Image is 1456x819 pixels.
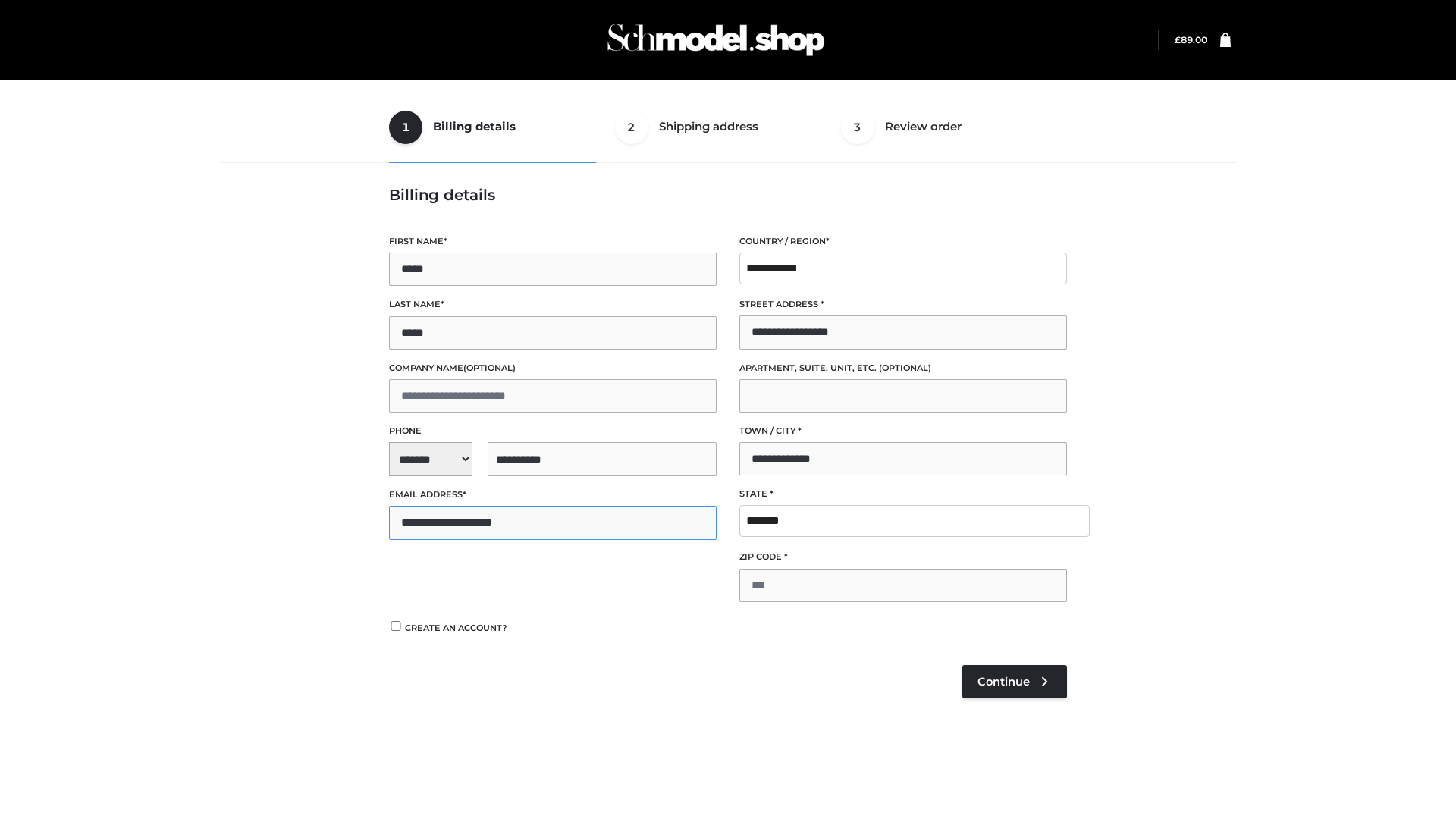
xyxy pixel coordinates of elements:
label: Company name [389,361,717,375]
span: (optional) [463,362,516,373]
label: Last name [389,297,717,312]
span: Create an account? [405,623,507,633]
span: Continue [977,675,1030,689]
label: Country / Region [739,234,1067,249]
label: ZIP Code [739,550,1067,564]
img: Schmodel Admin 964 [602,10,830,70]
label: Email address [389,488,717,502]
label: Street address [739,297,1067,312]
label: State [739,487,1067,501]
span: £ [1175,34,1181,45]
label: Apartment, suite, unit, etc. [739,361,1067,375]
span: (optional) [879,362,931,373]
label: Phone [389,424,717,438]
bdi: 89.00 [1175,34,1207,45]
h3: Billing details [389,186,1067,204]
a: Continue [962,665,1067,698]
a: £89.00 [1175,34,1207,45]
label: First name [389,234,717,249]
input: Create an account? [389,621,403,631]
label: Town / City [739,424,1067,438]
